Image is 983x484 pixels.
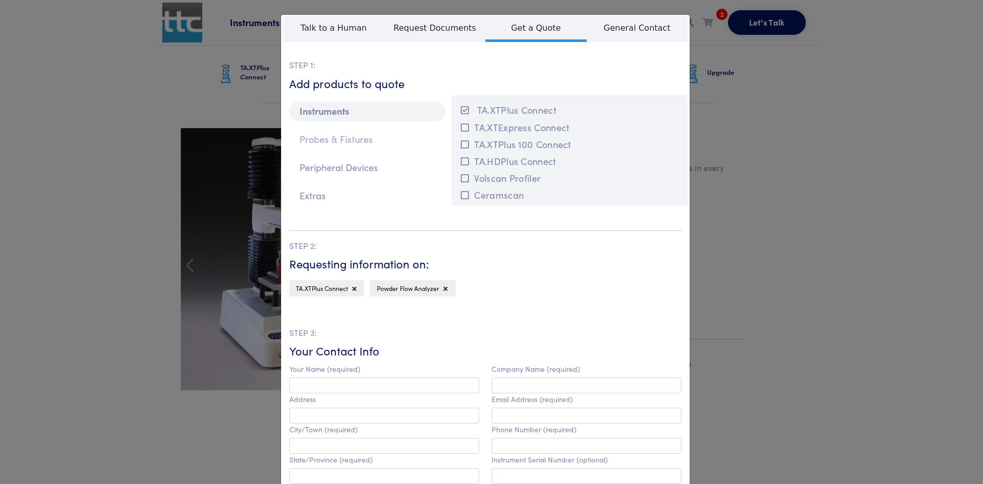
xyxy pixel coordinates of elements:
h6: Add products to quote [289,76,681,92]
h6: Requesting information on: [289,256,681,272]
label: Company Name (required) [491,365,580,373]
label: Your Name (required) [289,365,360,373]
h6: Your Contact Info [289,343,681,359]
span: TA.XTPlus Connect [296,284,348,292]
span: Powder Flow Analyzer [377,284,439,292]
button: TA.XTPlus Connect [458,101,681,118]
label: City/Town (required) [289,425,358,434]
button: Ceramscan [458,186,681,203]
p: STEP 1: [289,58,681,72]
button: TA.HDPlus Connect [458,153,681,170]
p: Instruments [289,101,445,121]
p: Probes & Fixtures [289,130,445,150]
p: Peripheral Devices [289,158,445,178]
label: Email Address (required) [491,395,573,404]
span: Get a Quote [485,16,587,42]
span: Request Documents [384,16,486,39]
button: TA.XTExpress Connect [458,119,681,136]
label: Phone Number (required) [491,425,576,434]
p: STEP 2: [289,239,681,252]
button: Volscan Profiler [458,170,681,186]
p: STEP 3: [289,326,681,340]
span: General Contact [587,16,688,39]
span: Talk to a Human [283,16,384,39]
p: Extras [289,186,445,206]
label: Address [289,395,316,404]
label: Instrument Serial Number (optional) [491,455,608,464]
label: State/Province (required) [289,455,373,464]
button: TA.XTPlus 100 Connect [458,136,681,153]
